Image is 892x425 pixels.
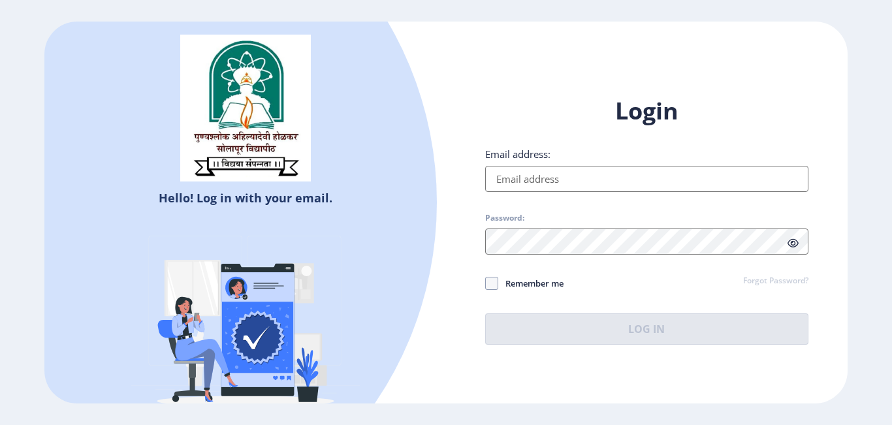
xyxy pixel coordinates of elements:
[485,213,524,223] label: Password:
[485,166,808,192] input: Email address
[743,275,808,287] a: Forgot Password?
[498,275,564,291] span: Remember me
[485,95,808,127] h1: Login
[180,35,311,182] img: sulogo.png
[485,148,550,161] label: Email address:
[485,313,808,345] button: Log In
